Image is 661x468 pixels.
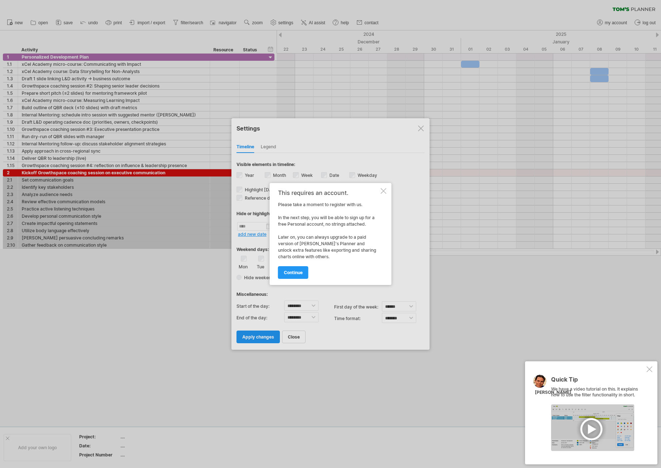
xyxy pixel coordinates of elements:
div: We have a video tutorial on this. It explains how to use the filter functionality in short. [551,376,645,451]
div: Please take a moment to register with us. In the next step, you will be able to sign up for a fre... [278,190,379,278]
span: continue [284,270,303,275]
div: [PERSON_NAME] [535,390,571,396]
div: This requires an account. [278,190,379,196]
a: continue [278,266,308,279]
div: Quick Tip [551,376,645,386]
